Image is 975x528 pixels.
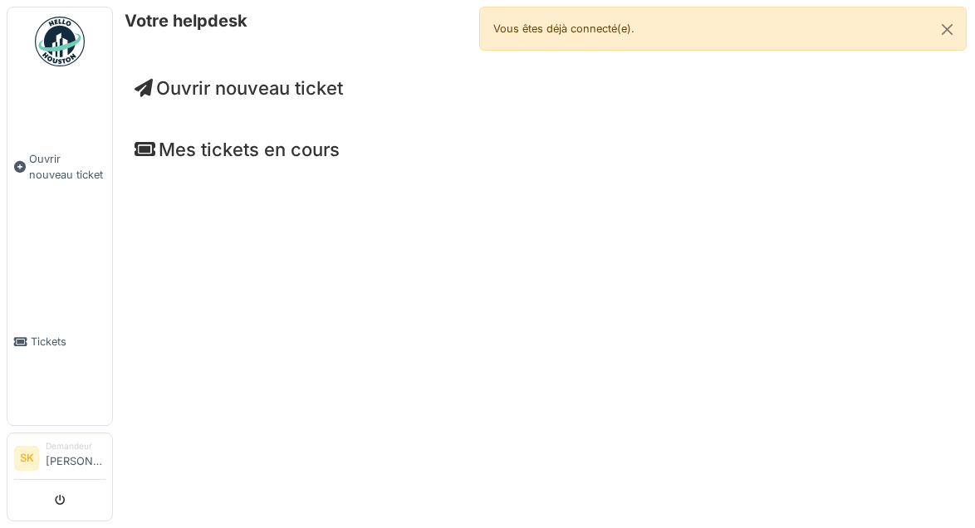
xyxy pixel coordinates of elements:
a: Ouvrir nouveau ticket [7,76,112,258]
img: Badge_color-CXgf-gQk.svg [35,17,85,66]
div: Vous êtes déjà connecté(e). [479,7,967,51]
div: Demandeur [46,440,105,452]
span: Ouvrir nouveau ticket [29,151,105,183]
li: SK [14,446,39,471]
h4: Mes tickets en cours [135,139,953,160]
a: SK Demandeur[PERSON_NAME] [14,440,105,480]
a: Ouvrir nouveau ticket [135,77,343,99]
li: [PERSON_NAME] [46,440,105,476]
h6: Votre helpdesk [125,11,247,31]
button: Close [928,7,966,51]
span: Tickets [31,334,105,350]
a: Tickets [7,258,112,425]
